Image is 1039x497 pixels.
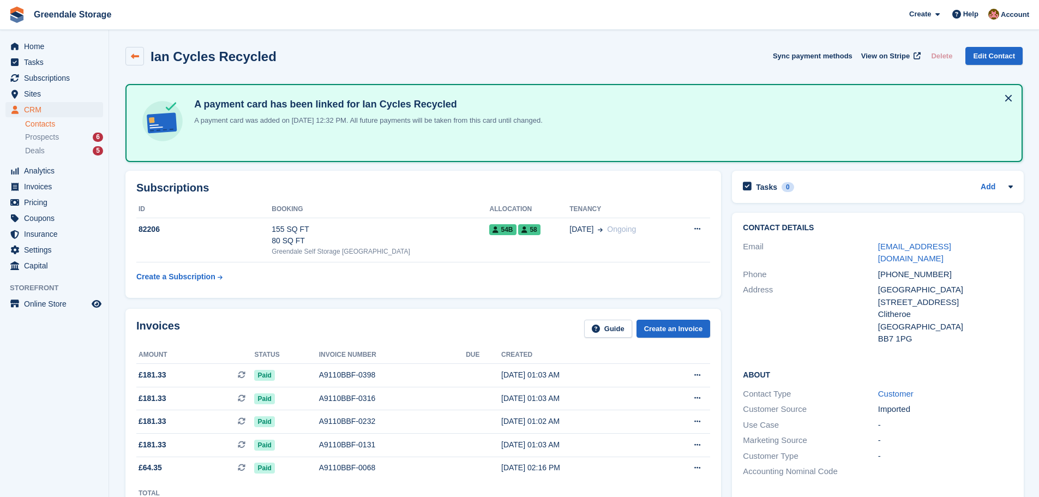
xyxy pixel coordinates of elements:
[988,9,999,20] img: Justin Swingler
[743,268,878,281] div: Phone
[501,393,652,404] div: [DATE] 01:03 AM
[878,284,1013,308] div: [GEOGRAPHIC_DATA][STREET_ADDRESS]
[139,369,166,381] span: £181.33
[319,346,466,364] th: Invoice number
[136,201,272,218] th: ID
[743,224,1013,232] h2: Contact Details
[25,119,103,129] a: Contacts
[24,242,89,258] span: Settings
[136,271,215,283] div: Create a Subscription
[773,47,852,65] button: Sync payment methods
[743,419,878,432] div: Use Case
[25,145,103,157] a: Deals 5
[90,297,103,310] a: Preview store
[501,369,652,381] div: [DATE] 01:03 AM
[25,131,103,143] a: Prospects 6
[743,434,878,447] div: Marketing Source
[319,393,466,404] div: A9110BBF-0316
[743,403,878,416] div: Customer Source
[878,242,951,264] a: [EMAIL_ADDRESS][DOMAIN_NAME]
[1001,9,1029,20] span: Account
[254,463,274,474] span: Paid
[861,51,910,62] span: View on Stripe
[743,465,878,478] div: Accounting Nominal Code
[501,439,652,451] div: [DATE] 01:03 AM
[24,55,89,70] span: Tasks
[190,98,543,111] h4: A payment card has been linked for Ian Cycles Recycled
[963,9,978,20] span: Help
[254,370,274,381] span: Paid
[878,419,1013,432] div: -
[909,9,931,20] span: Create
[9,7,25,23] img: stora-icon-8386f47178a22dfd0bd8f6a31ec36ba5ce8667c1dd55bd0f319d3a0aa187defe.svg
[636,320,711,338] a: Create an Invoice
[140,98,185,144] img: card-linked-ebf98d0992dc2aeb22e95c0e3c79077019eb2392cfd83c6a337811c24bc77127.svg
[5,211,103,226] a: menu
[927,47,957,65] button: Delete
[501,462,652,474] div: [DATE] 02:16 PM
[254,393,274,404] span: Paid
[24,179,89,194] span: Invoices
[24,86,89,101] span: Sites
[24,39,89,54] span: Home
[24,163,89,178] span: Analytics
[878,308,1013,321] div: Clitheroe
[24,258,89,273] span: Capital
[5,226,103,242] a: menu
[5,55,103,70] a: menu
[139,462,162,474] span: £64.35
[24,296,89,312] span: Online Store
[136,224,272,235] div: 82206
[466,346,501,364] th: Due
[319,369,466,381] div: A9110BBF-0398
[489,224,516,235] span: 54b
[501,416,652,427] div: [DATE] 01:02 AM
[489,201,569,218] th: Allocation
[254,440,274,451] span: Paid
[878,389,914,398] a: Customer
[5,39,103,54] a: menu
[743,388,878,400] div: Contact Type
[136,267,223,287] a: Create a Subscription
[5,179,103,194] a: menu
[5,102,103,117] a: menu
[24,102,89,117] span: CRM
[24,211,89,226] span: Coupons
[5,296,103,312] a: menu
[319,416,466,427] div: A9110BBF-0232
[878,321,1013,333] div: [GEOGRAPHIC_DATA]
[878,434,1013,447] div: -
[190,115,543,126] p: A payment card was added on [DATE] 12:32 PM. All future payments will be taken from this card unt...
[93,146,103,155] div: 5
[10,283,109,294] span: Storefront
[607,225,636,233] span: Ongoing
[319,462,466,474] div: A9110BBF-0068
[136,182,710,194] h2: Subscriptions
[29,5,116,23] a: Greendale Storage
[501,346,652,364] th: Created
[756,182,777,192] h2: Tasks
[24,195,89,210] span: Pricing
[5,242,103,258] a: menu
[5,163,103,178] a: menu
[254,416,274,427] span: Paid
[782,182,794,192] div: 0
[743,450,878,463] div: Customer Type
[139,393,166,404] span: £181.33
[878,403,1013,416] div: Imported
[569,224,593,235] span: [DATE]
[743,284,878,345] div: Address
[5,195,103,210] a: menu
[743,241,878,265] div: Email
[25,132,59,142] span: Prospects
[878,450,1013,463] div: -
[254,346,319,364] th: Status
[319,439,466,451] div: A9110BBF-0131
[272,201,489,218] th: Booking
[24,226,89,242] span: Insurance
[584,320,632,338] a: Guide
[139,439,166,451] span: £181.33
[5,70,103,86] a: menu
[569,201,674,218] th: Tenancy
[5,86,103,101] a: menu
